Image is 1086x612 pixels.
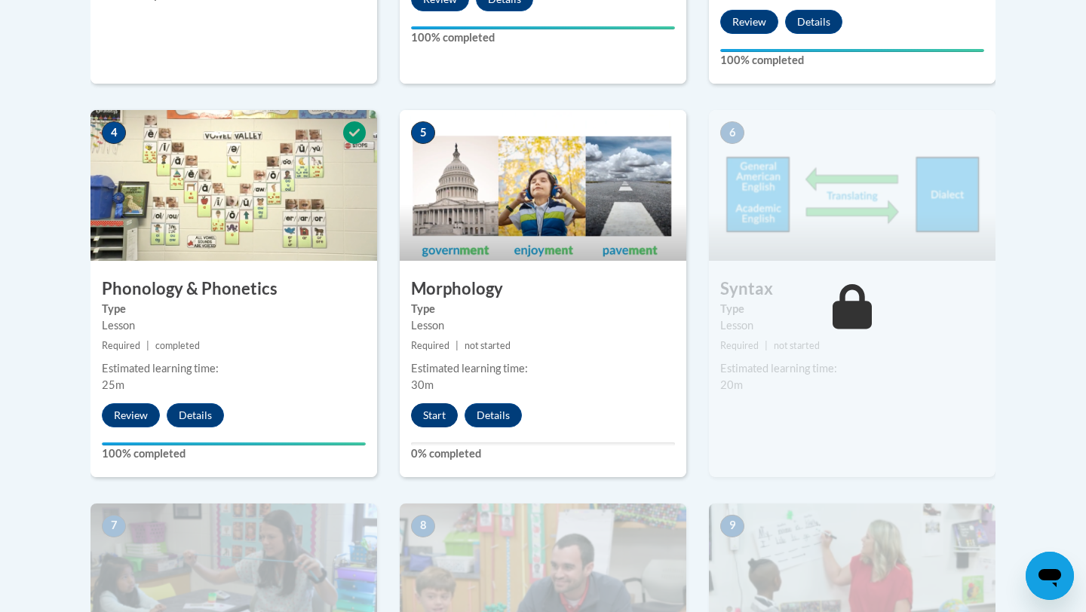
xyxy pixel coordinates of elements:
[102,378,124,391] span: 25m
[102,515,126,537] span: 7
[720,360,984,377] div: Estimated learning time:
[720,340,759,351] span: Required
[400,110,686,261] img: Course Image
[411,360,675,377] div: Estimated learning time:
[102,403,160,427] button: Review
[411,301,675,317] label: Type
[102,360,366,377] div: Estimated learning time:
[411,340,449,351] span: Required
[720,317,984,334] div: Lesson
[785,10,842,34] button: Details
[411,403,458,427] button: Start
[720,301,984,317] label: Type
[720,121,744,144] span: 6
[411,29,675,46] label: 100% completed
[765,340,768,351] span: |
[456,340,459,351] span: |
[102,340,140,351] span: Required
[90,110,377,261] img: Course Image
[774,340,820,351] span: not started
[720,52,984,69] label: 100% completed
[411,121,435,144] span: 5
[102,317,366,334] div: Lesson
[720,49,984,52] div: Your progress
[709,110,995,261] img: Course Image
[465,403,522,427] button: Details
[720,10,778,34] button: Review
[720,515,744,537] span: 9
[411,445,675,462] label: 0% completed
[102,121,126,144] span: 4
[146,340,149,351] span: |
[411,378,434,391] span: 30m
[709,277,995,301] h3: Syntax
[155,340,200,351] span: completed
[411,317,675,334] div: Lesson
[167,403,224,427] button: Details
[102,445,366,462] label: 100% completed
[102,442,366,445] div: Your progress
[400,277,686,301] h3: Morphology
[411,26,675,29] div: Your progress
[1026,552,1074,600] iframe: Button to launch messaging window
[411,515,435,537] span: 8
[465,340,511,351] span: not started
[720,378,743,391] span: 20m
[102,301,366,317] label: Type
[90,277,377,301] h3: Phonology & Phonetics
